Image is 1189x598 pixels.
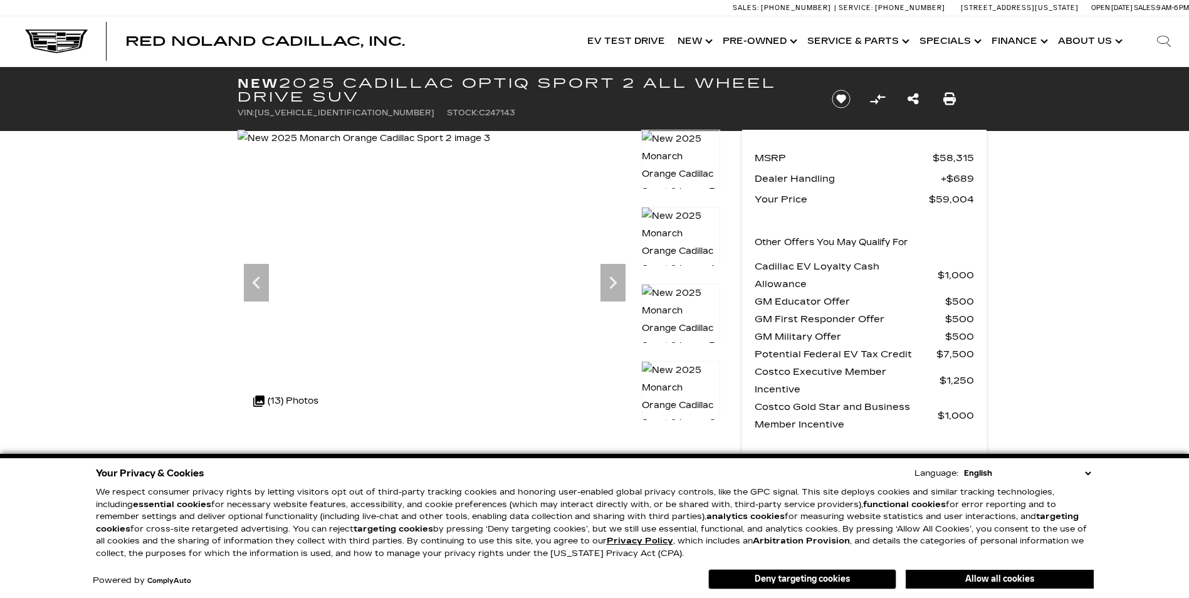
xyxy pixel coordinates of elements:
[671,16,716,66] a: New
[247,386,325,416] div: (13) Photos
[641,361,720,433] img: New 2025 Monarch Orange Cadillac Sport 2 image 6
[1156,4,1189,12] span: 9 AM-6 PM
[1091,4,1133,12] span: Open [DATE]
[238,108,254,117] span: VIN:
[755,234,908,251] p: Other Offers You May Qualify For
[755,363,974,398] a: Costco Executive Member Incentive $1,250
[238,76,811,104] h1: 2025 Cadillac OPTIQ Sport 2 All Wheel Drive SUV
[839,4,873,12] span: Service:
[354,524,433,534] strong: targeting cookies
[755,293,974,310] a: GM Educator Offer $500
[914,469,958,478] div: Language:
[755,170,974,187] a: Dealer Handling $689
[1052,16,1126,66] a: About Us
[755,310,974,328] a: GM First Responder Offer $500
[761,4,831,12] span: [PHONE_NUMBER]
[238,76,279,91] strong: New
[96,511,1079,534] strong: targeting cookies
[945,310,974,328] span: $500
[125,34,405,49] span: Red Noland Cadillac, Inc.
[755,170,941,187] span: Dealer Handling
[755,363,940,398] span: Costco Executive Member Incentive
[244,264,269,302] div: Previous
[479,108,515,117] span: C247143
[913,16,985,66] a: Specials
[985,16,1052,66] a: Finance
[940,372,974,389] span: $1,250
[945,293,974,310] span: $500
[25,29,88,53] img: Cadillac Dark Logo with Cadillac White Text
[755,345,974,363] a: Potential Federal EV Tax Credit $7,500
[753,536,850,546] strong: Arbitration Provision
[600,264,626,302] div: Next
[938,266,974,284] span: $1,000
[125,35,405,48] a: Red Noland Cadillac, Inc.
[254,108,434,117] span: [US_VEHICLE_IDENTIFICATION_NUMBER]
[929,191,974,208] span: $59,004
[868,90,887,108] button: Compare vehicle
[755,328,974,345] a: GM Military Offer $500
[641,207,720,278] img: New 2025 Monarch Orange Cadillac Sport 2 image 4
[827,89,855,109] button: Save vehicle
[755,345,936,363] span: Potential Federal EV Tax Credit
[96,486,1094,560] p: We respect consumer privacy rights by letting visitors opt out of third-party tracking cookies an...
[863,500,946,510] strong: functional cookies
[755,149,974,167] a: MSRP $58,315
[755,398,938,433] span: Costco Gold Star and Business Member Incentive
[755,258,938,293] span: Cadillac EV Loyalty Cash Allowance
[238,130,490,147] img: New 2025 Monarch Orange Cadillac Sport 2 image 3
[941,170,974,187] span: $689
[938,407,974,424] span: $1,000
[755,328,945,345] span: GM Military Offer
[801,16,913,66] a: Service & Parts
[447,108,479,117] span: Stock:
[834,4,948,11] a: Service: [PHONE_NUMBER]
[607,536,673,546] a: Privacy Policy
[641,130,720,201] img: New 2025 Monarch Orange Cadillac Sport 2 image 3
[755,258,974,293] a: Cadillac EV Loyalty Cash Allowance $1,000
[96,464,204,482] span: Your Privacy & Cookies
[943,90,956,108] a: Print this New 2025 Cadillac OPTIQ Sport 2 All Wheel Drive SUV
[755,398,974,433] a: Costco Gold Star and Business Member Incentive $1,000
[706,511,785,522] strong: analytics cookies
[945,328,974,345] span: $500
[755,191,929,208] span: Your Price
[581,16,671,66] a: EV Test Drive
[908,90,919,108] a: Share this New 2025 Cadillac OPTIQ Sport 2 All Wheel Drive SUV
[733,4,759,12] span: Sales:
[875,4,945,12] span: [PHONE_NUMBER]
[936,345,974,363] span: $7,500
[755,149,933,167] span: MSRP
[93,577,191,585] div: Powered by
[1134,4,1156,12] span: Sales:
[733,4,834,11] a: Sales: [PHONE_NUMBER]
[641,284,720,355] img: New 2025 Monarch Orange Cadillac Sport 2 image 5
[961,467,1094,480] select: Language Select
[755,191,974,208] a: Your Price $59,004
[716,16,801,66] a: Pre-Owned
[933,149,974,167] span: $58,315
[708,569,896,589] button: Deny targeting cookies
[133,500,211,510] strong: essential cookies
[755,293,945,310] span: GM Educator Offer
[147,577,191,585] a: ComplyAuto
[961,4,1079,12] a: [STREET_ADDRESS][US_STATE]
[755,310,945,328] span: GM First Responder Offer
[906,570,1094,589] button: Allow all cookies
